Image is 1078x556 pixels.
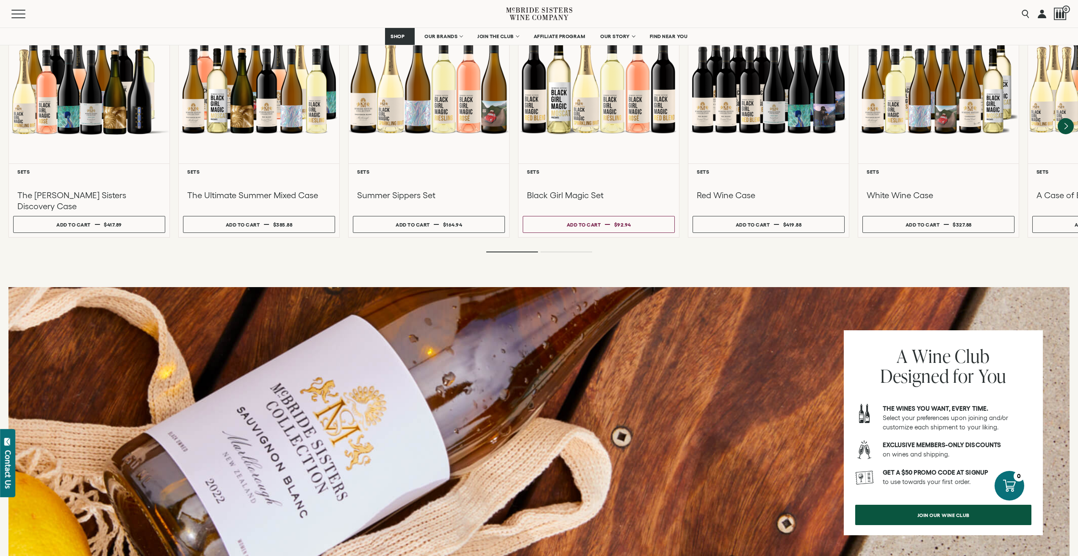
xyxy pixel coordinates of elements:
span: $92.94 [614,222,631,227]
button: Add to cart $417.89 [13,216,165,233]
span: $417.89 [104,222,122,227]
button: Add to cart $327.88 [862,216,1014,233]
h6: Sets [357,169,501,174]
span: OUR STORY [600,33,630,39]
p: Select your preferences upon joining and/or customize each shipment to your liking. [883,404,1031,432]
li: Page dot 1 [486,252,538,252]
button: Mobile Menu Trigger [11,10,42,18]
div: Contact Us [4,450,12,489]
span: $327.88 [953,222,972,227]
span: $164.94 [443,222,463,227]
div: Add to cart [226,219,260,231]
span: 0 [1062,6,1070,13]
h3: The [PERSON_NAME] Sisters Discovery Case [17,190,161,212]
div: Add to cart [906,219,940,231]
span: SHOP [391,33,405,39]
div: Add to cart [736,219,770,231]
h6: Sets [867,169,1010,174]
strong: GET A $50 PROMO CODE AT SIGNUP [883,469,988,476]
strong: The wines you want, every time. [883,405,988,412]
h3: The Ultimate Summer Mixed Case [187,190,331,201]
h3: White Wine Case [867,190,1010,201]
h3: Red Wine Case [697,190,840,201]
p: on wines and shipping. [883,440,1031,459]
span: $385.88 [273,222,293,227]
div: Add to cart [56,219,91,231]
span: OUR BRANDS [424,33,457,39]
button: Next [1058,118,1074,134]
a: OUR STORY [595,28,640,45]
span: Designed [880,363,949,388]
a: AFFILIATE PROGRAM [528,28,591,45]
a: Join our wine club [855,505,1031,525]
h6: Sets [697,169,840,174]
div: Add to cart [567,219,601,231]
div: 0 [1014,471,1024,481]
a: FIND NEAR YOU [644,28,693,45]
h6: Sets [17,169,161,174]
button: Add to cart $164.94 [353,216,505,233]
span: $419.88 [783,222,802,227]
h6: Sets [187,169,331,174]
div: Add to cart [396,219,430,231]
h3: Black Girl Magic Set [527,190,671,201]
button: Add to cart $92.94 [523,216,675,233]
span: AFFILIATE PROGRAM [534,33,585,39]
span: Wine [912,343,951,368]
span: A [897,343,908,368]
h3: Summer Sippers Set [357,190,501,201]
span: Join our wine club [903,507,984,523]
button: Add to cart $385.88 [183,216,335,233]
a: JOIN THE CLUB [472,28,524,45]
a: SHOP [385,28,415,45]
span: Club [955,343,989,368]
span: for [953,363,974,388]
strong: Exclusive members-only discounts [883,441,1001,448]
span: FIND NEAR YOU [650,33,688,39]
p: to use towards your first order. [883,468,1031,487]
h6: Sets [527,169,671,174]
button: Add to cart $419.88 [693,216,845,233]
span: JOIN THE CLUB [477,33,514,39]
li: Page dot 2 [540,252,592,252]
a: OUR BRANDS [419,28,468,45]
span: You [978,363,1007,388]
